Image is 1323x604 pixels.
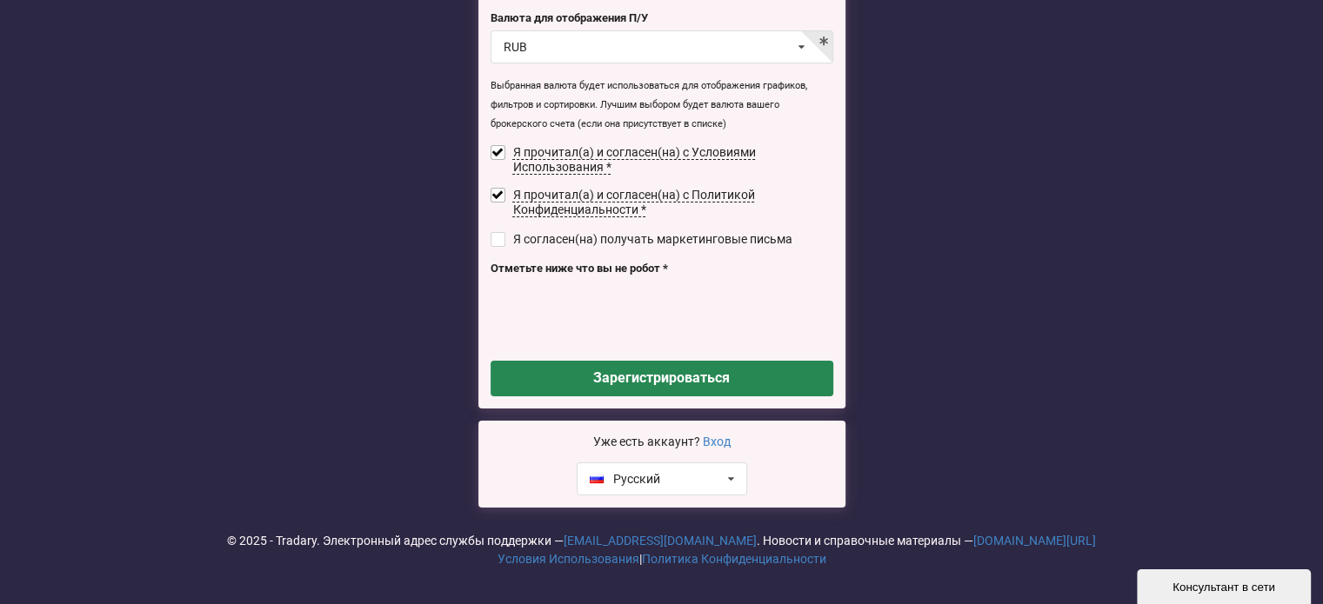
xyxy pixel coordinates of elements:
[642,552,826,566] a: Политика Конфиденциальности
[504,41,527,53] div: RUB
[498,552,639,566] a: Условия Использования
[973,534,1096,548] a: [DOMAIN_NAME][URL]
[491,10,833,27] label: Валюта для отображения П/У
[564,534,757,548] a: [EMAIL_ADDRESS][DOMAIN_NAME]
[1137,566,1314,604] iframe: chat widget
[703,435,731,448] a: Вход
[590,473,660,485] div: Русский
[12,532,1311,568] div: © 2025 - Tradary. Электронный адрес службы поддержки — . Новости и справочные материалы — |
[491,281,755,348] iframe: reCAPTCHA
[491,361,833,396] button: Зарегистрироваться
[491,433,833,450] p: Уже есть аккаунт?
[491,232,792,247] label: Я согласен(на) получать маркетинговые письма
[512,188,754,217] span: Я прочитал(а) и согласен(на) с Политикой Конфиденциальности *
[512,145,755,175] span: Я прочитал(а) и согласен(на) с Условиями Использования *
[491,260,833,277] label: Отметьте ниже что вы не робот *
[491,80,807,129] small: Выбранная валюта будет использоваться для отображения графиков, фильтров и сортировки. Лучшим выб...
